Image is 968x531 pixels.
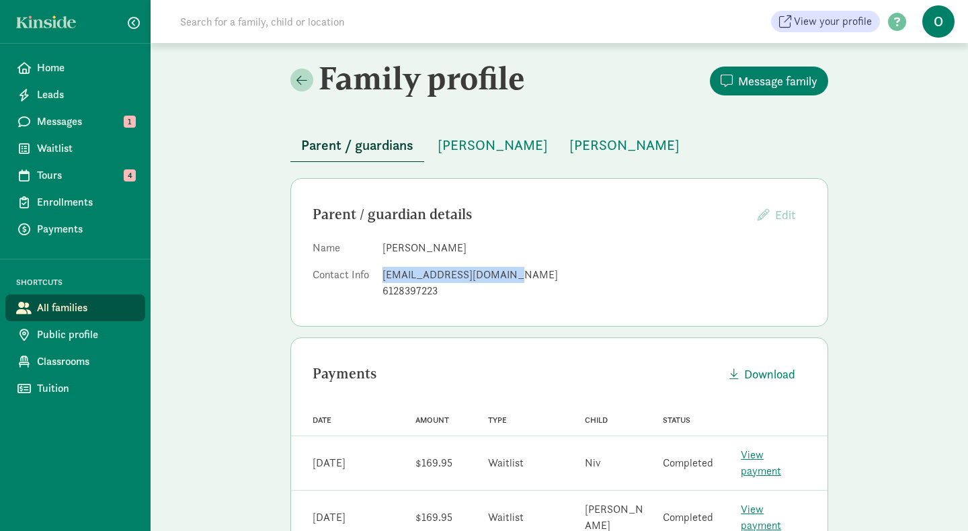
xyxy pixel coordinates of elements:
[5,375,145,402] a: Tuition
[741,448,781,478] a: View payment
[313,267,372,304] dt: Contact Info
[172,8,549,35] input: Search for a family, child or location
[290,129,424,162] button: Parent / guardians
[5,135,145,162] a: Waitlist
[438,134,548,156] span: [PERSON_NAME]
[37,221,134,237] span: Payments
[744,365,795,383] span: Download
[747,200,806,229] button: Edit
[794,13,872,30] span: View your profile
[313,240,372,261] dt: Name
[37,327,134,343] span: Public profile
[37,300,134,316] span: All families
[301,134,413,156] span: Parent / guardians
[5,216,145,243] a: Payments
[5,54,145,81] a: Home
[37,140,134,157] span: Waitlist
[37,167,134,183] span: Tours
[663,415,690,425] span: Status
[415,509,452,526] div: $169.95
[290,138,424,153] a: Parent / guardians
[37,354,134,370] span: Classrooms
[37,60,134,76] span: Home
[37,380,134,397] span: Tuition
[663,455,713,471] div: Completed
[5,108,145,135] a: Messages 1
[415,415,449,425] span: Amount
[585,455,601,471] div: Niv
[124,116,136,128] span: 1
[488,455,524,471] div: Waitlist
[5,81,145,108] a: Leads
[5,162,145,189] a: Tours 4
[382,240,806,256] dd: [PERSON_NAME]
[290,59,557,97] h2: Family profile
[313,509,346,526] div: [DATE]
[313,204,747,225] div: Parent / guardian details
[488,415,507,425] span: Type
[901,466,968,531] iframe: Chat Widget
[37,194,134,210] span: Enrollments
[382,283,806,299] div: 6128397223
[488,509,524,526] div: Waitlist
[719,360,806,389] button: Download
[415,455,452,471] div: $169.95
[313,455,346,471] div: [DATE]
[313,415,331,425] span: Date
[124,169,136,181] span: 4
[5,189,145,216] a: Enrollments
[427,138,559,153] a: [PERSON_NAME]
[5,348,145,375] a: Classrooms
[771,11,880,32] a: View your profile
[5,294,145,321] a: All families
[569,134,680,156] span: [PERSON_NAME]
[559,129,690,161] button: [PERSON_NAME]
[427,129,559,161] button: [PERSON_NAME]
[382,267,806,283] div: [EMAIL_ADDRESS][DOMAIN_NAME]
[585,415,608,425] span: Child
[559,138,690,153] a: [PERSON_NAME]
[710,67,828,95] button: Message family
[738,72,817,90] span: Message family
[37,87,134,103] span: Leads
[5,321,145,348] a: Public profile
[922,5,955,38] span: O
[663,509,713,526] div: Completed
[775,207,795,222] span: Edit
[313,363,719,384] div: Payments
[37,114,134,130] span: Messages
